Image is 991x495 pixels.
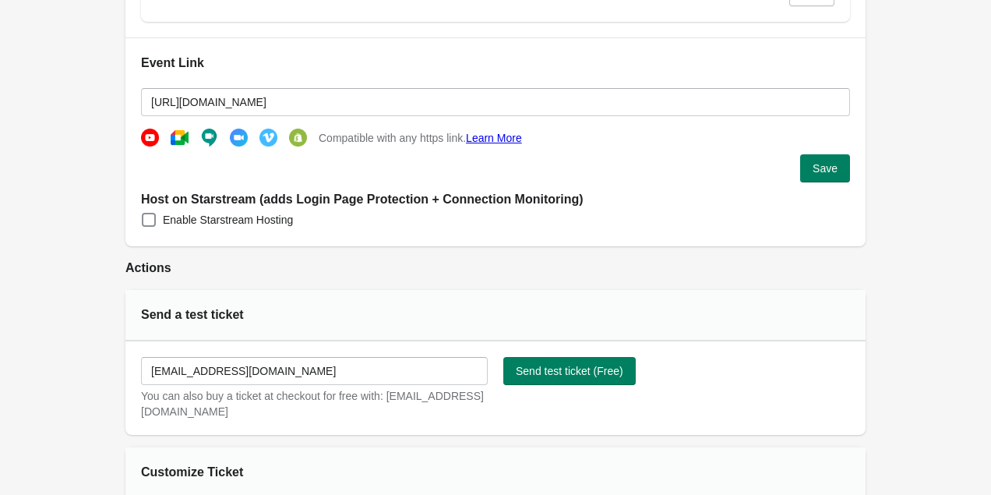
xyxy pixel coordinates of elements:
[230,129,248,147] img: zoom-d2aebb472394d9f99a89fc36b09dd972.png
[141,306,354,324] div: Send a test ticket
[259,129,277,147] img: vimeo-560bbffc7e56379122b0da8638c6b73a.png
[466,132,522,144] a: Learn More
[289,129,307,147] img: shopify-b17b33348d1e82e582ef0e2c9e9faf47.png
[200,129,218,147] img: hangout-ee6acdd14049546910bffd711ce10325.png
[141,463,354,482] div: Customize Ticket
[141,54,850,72] h2: Event Link
[319,130,522,146] span: Compatible with any https link.
[503,357,636,385] button: Send test ticket (Free)
[141,88,850,116] input: https://secret-url.com
[171,129,189,147] img: google-meeting-003a4ac0a6bd29934347c2d6ec0e8d4d.png
[141,129,159,147] img: youtube-b4f2b64af1b614ce26dc15ab005f3ec1.png
[141,388,488,419] div: You can also buy a ticket at checkout for free with: [EMAIL_ADDRESS][DOMAIN_NAME]
[163,212,293,228] span: Enable Starstream Hosting
[125,259,866,278] h2: Actions
[516,365,623,377] span: Send test ticket (Free)
[141,357,488,385] input: test@email.com
[813,162,838,175] span: Save
[800,154,850,182] button: Save
[141,190,850,209] h2: Host on Starstream (adds Login Page Protection + Connection Monitoring)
